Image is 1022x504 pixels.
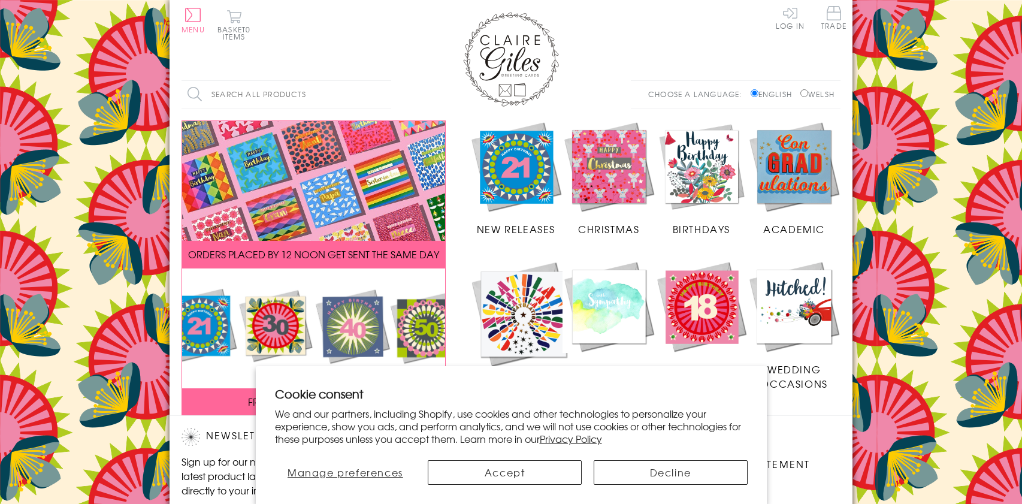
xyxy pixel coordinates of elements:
span: ORDERS PLACED BY 12 NOON GET SENT THE SAME DAY [188,247,439,261]
a: Congratulations [470,260,577,391]
span: Academic [763,222,825,236]
p: We and our partners, including Shopify, use cookies and other technologies to personalize your ex... [275,408,748,445]
input: Search [379,81,391,108]
span: Manage preferences [288,465,403,479]
img: Claire Giles Greetings Cards [463,12,559,107]
p: Sign up for our newsletter to receive the latest product launches, news and offers directly to yo... [182,454,385,497]
button: Basket0 items [217,10,250,40]
h2: Cookie consent [275,385,748,402]
button: Accept [428,460,582,485]
span: Trade [821,6,846,29]
a: Sympathy [563,260,655,376]
button: Menu [182,8,205,33]
a: Academic [748,120,840,237]
a: New Releases [470,120,563,237]
p: Choose a language: [648,89,748,99]
span: FREE P&P ON ALL UK ORDERS [248,394,380,409]
a: Trade [821,6,846,32]
span: New Releases [477,222,555,236]
span: Menu [182,24,205,35]
a: Privacy Policy [540,431,602,446]
input: Welsh [800,89,808,97]
input: English [751,89,758,97]
label: Welsh [800,89,834,99]
span: Sympathy [581,362,637,376]
a: Log In [776,6,805,29]
span: Wedding Occasions [760,362,827,391]
span: Christmas [578,222,639,236]
button: Decline [594,460,748,485]
a: Age Cards [655,260,748,376]
input: Search all products [182,81,391,108]
span: 0 items [223,24,250,42]
a: Birthdays [655,120,748,237]
label: English [751,89,798,99]
span: Age Cards [669,362,734,376]
span: Birthdays [673,222,730,236]
a: Wedding Occasions [748,260,840,391]
a: Christmas [563,120,655,237]
button: Manage preferences [275,460,416,485]
h2: Newsletter [182,428,385,446]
